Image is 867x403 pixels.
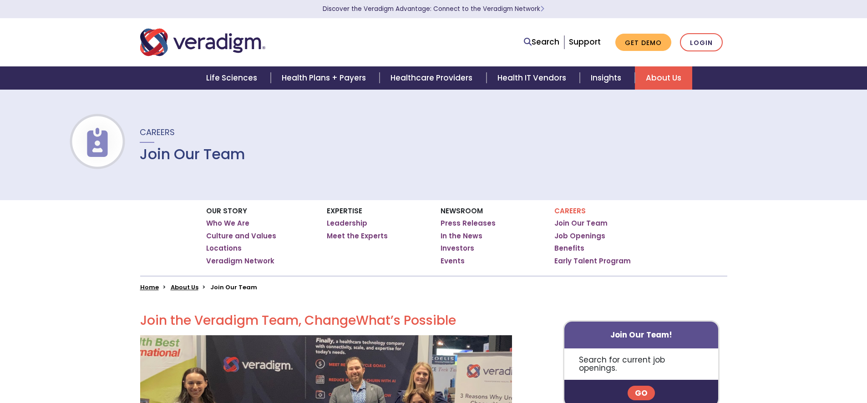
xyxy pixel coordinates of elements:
a: About Us [171,283,198,292]
a: Insights [580,66,635,90]
a: Locations [206,244,242,253]
a: Job Openings [554,232,605,241]
a: About Us [635,66,692,90]
a: Login [680,33,723,52]
a: Go [628,386,655,400]
span: What’s Possible [356,312,456,329]
a: Home [140,283,159,292]
a: Get Demo [615,34,671,51]
a: Press Releases [441,219,496,228]
a: Search [524,36,559,48]
a: Events [441,257,465,266]
span: Learn More [540,5,544,13]
a: Life Sciences [195,66,271,90]
a: Early Talent Program [554,257,631,266]
a: Health IT Vendors [487,66,580,90]
span: Careers [140,126,175,138]
p: Search for current job openings. [564,348,719,380]
a: In the News [441,232,482,241]
a: Leadership [327,219,367,228]
a: Culture and Values [206,232,276,241]
a: Who We Are [206,219,249,228]
h1: Join Our Team [140,146,245,163]
a: Join Our Team [554,219,608,228]
a: Investors [441,244,474,253]
a: Healthcare Providers [380,66,486,90]
img: Veradigm logo [140,27,265,57]
a: Health Plans + Payers [271,66,380,90]
a: Meet the Experts [327,232,388,241]
a: Benefits [554,244,584,253]
h2: Join the Veradigm Team, Change [140,313,512,328]
strong: Join Our Team! [610,329,672,340]
a: Discover the Veradigm Advantage: Connect to the Veradigm NetworkLearn More [323,5,544,13]
a: Support [569,36,601,47]
a: Veradigm Network [206,257,274,266]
